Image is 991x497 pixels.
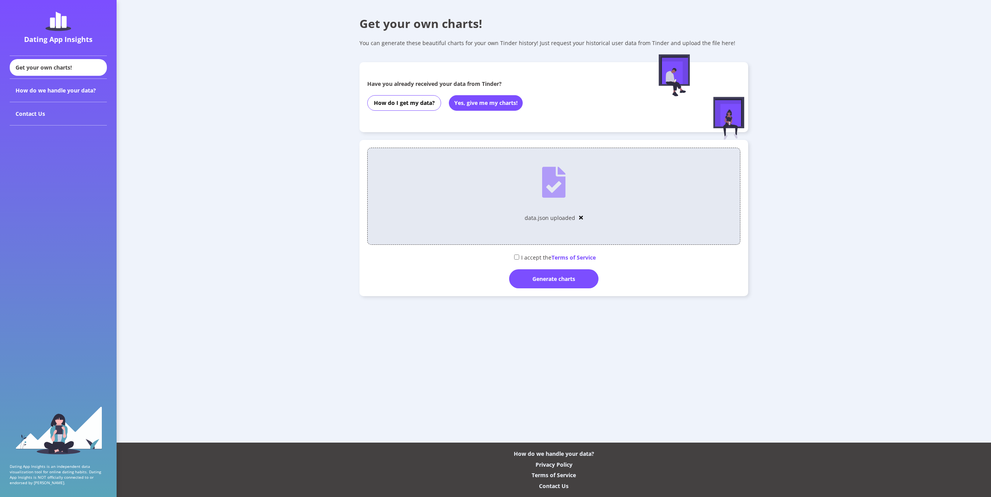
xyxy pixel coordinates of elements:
div: Generate charts [509,269,598,288]
div: Contact Us [539,482,569,490]
img: dating-app-insights-logo.5abe6921.svg [45,12,71,31]
div: You can generate these beautiful charts for your own Tinder history! Just request your historical... [359,39,748,47]
div: Terms of Service [532,471,576,479]
img: female-figure-sitting.afd5d174.svg [713,97,744,140]
div: Privacy Policy [536,461,572,468]
div: Have you already received your data from Tinder? [367,80,628,87]
div: Get your own charts! [359,16,748,31]
button: How do I get my data? [367,95,441,111]
p: Dating App Insights is an independent data visualization tool for online dating habits. Dating Ap... [10,464,107,485]
div: Get your own charts! [10,59,107,76]
img: file-uploaded.ea247aa8.svg [542,167,565,198]
span: Terms of Service [551,254,596,261]
img: close-solid.cbe4567e.svg [579,215,583,220]
div: How do we handle your data? [514,450,594,457]
div: How do we handle your data? [10,79,107,102]
div: I accept the [367,251,740,263]
div: Contact Us [10,102,107,126]
div: Dating App Insights [12,35,105,44]
div: data.json uploaded [525,214,575,221]
img: male-figure-sitting.c9faa881.svg [659,54,690,96]
img: sidebar_girl.91b9467e.svg [15,406,102,454]
button: Yes, give me my charts! [449,95,523,111]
